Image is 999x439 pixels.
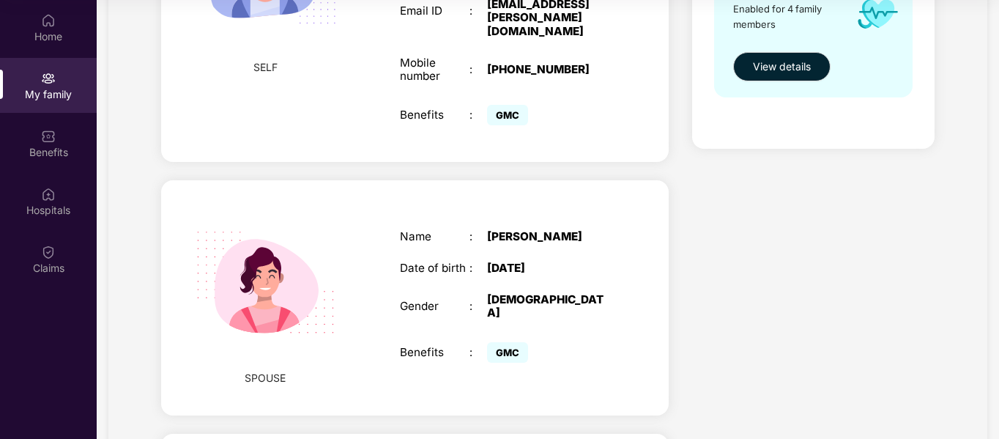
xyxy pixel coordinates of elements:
[487,262,609,275] div: [DATE]
[733,1,828,32] span: Enabled for 4 family members
[41,187,56,202] img: svg+xml;base64,PHN2ZyBpZD0iSG9zcGl0YWxzIiB4bWxucz0iaHR0cDovL3d3dy53My5vcmcvMjAwMC9zdmciIHdpZHRoPS...
[41,245,56,259] img: svg+xml;base64,PHN2ZyBpZD0iQ2xhaW0iIHhtbG5zPSJodHRwOi8vd3d3LnczLm9yZy8yMDAwL3N2ZyIgd2lkdGg9IjIwIi...
[469,300,487,313] div: :
[253,59,278,75] span: SELF
[487,63,609,76] div: [PHONE_NUMBER]
[733,52,831,81] button: View details
[41,13,56,28] img: svg+xml;base64,PHN2ZyBpZD0iSG9tZSIgeG1sbnM9Imh0dHA6Ly93d3cudzMub3JnLzIwMDAvc3ZnIiB3aWR0aD0iMjAiIG...
[178,195,353,370] img: svg+xml;base64,PHN2ZyB4bWxucz0iaHR0cDovL3d3dy53My5vcmcvMjAwMC9zdmciIHdpZHRoPSIyMjQiIGhlaWdodD0iMT...
[41,71,56,86] img: svg+xml;base64,PHN2ZyB3aWR0aD0iMjAiIGhlaWdodD0iMjAiIHZpZXdCb3g9IjAgMCAyMCAyMCIgZmlsbD0ibm9uZSIgeG...
[487,342,528,363] span: GMC
[469,63,487,76] div: :
[469,4,487,18] div: :
[487,293,609,320] div: [DEMOGRAPHIC_DATA]
[469,230,487,243] div: :
[753,59,811,75] span: View details
[400,300,470,313] div: Gender
[245,370,286,386] span: SPOUSE
[469,346,487,359] div: :
[400,108,470,122] div: Benefits
[400,56,470,83] div: Mobile number
[400,346,470,359] div: Benefits
[400,4,470,18] div: Email ID
[487,105,528,125] span: GMC
[41,129,56,144] img: svg+xml;base64,PHN2ZyBpZD0iQmVuZWZpdHMiIHhtbG5zPSJodHRwOi8vd3d3LnczLm9yZy8yMDAwL3N2ZyIgd2lkdGg9Ij...
[487,230,609,243] div: [PERSON_NAME]
[469,108,487,122] div: :
[469,262,487,275] div: :
[400,262,470,275] div: Date of birth
[400,230,470,243] div: Name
